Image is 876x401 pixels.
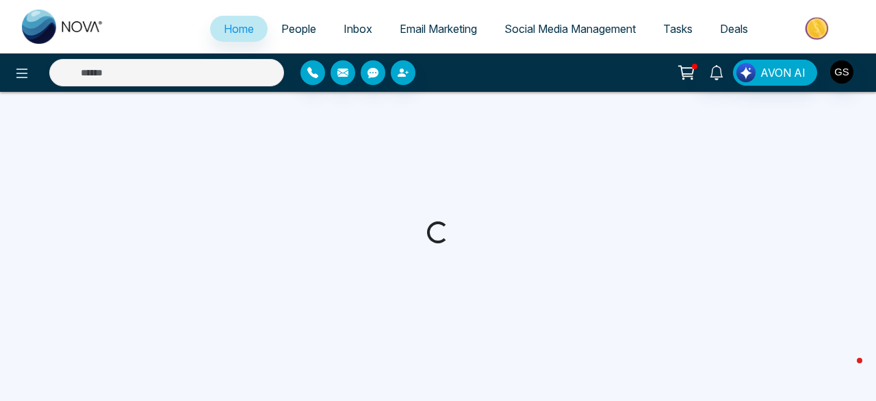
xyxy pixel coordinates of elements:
[400,22,477,36] span: Email Marketing
[210,16,268,42] a: Home
[720,22,748,36] span: Deals
[736,63,756,82] img: Lead Flow
[22,10,104,44] img: Nova CRM Logo
[663,22,693,36] span: Tasks
[268,16,330,42] a: People
[733,60,817,86] button: AVON AI
[330,16,386,42] a: Inbox
[706,16,762,42] a: Deals
[504,22,636,36] span: Social Media Management
[830,60,853,84] img: User Avatar
[386,16,491,42] a: Email Marketing
[829,354,862,387] iframe: Intercom live chat
[769,13,868,44] img: Market-place.gif
[491,16,649,42] a: Social Media Management
[281,22,316,36] span: People
[760,64,806,81] span: AVON AI
[649,16,706,42] a: Tasks
[224,22,254,36] span: Home
[344,22,372,36] span: Inbox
